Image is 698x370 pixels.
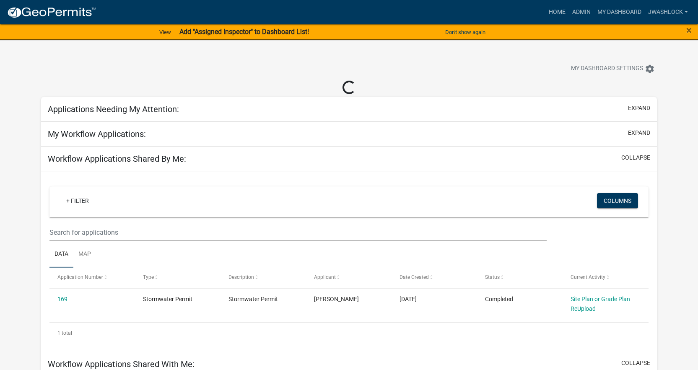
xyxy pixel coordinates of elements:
[545,4,569,20] a: Home
[143,296,192,302] span: Stormwater Permit
[392,268,477,288] datatable-header-cell: Date Created
[594,4,645,20] a: My Dashboard
[306,268,392,288] datatable-header-cell: Applicant
[48,104,179,114] h5: Applications Needing My Attention:
[477,268,563,288] datatable-header-cell: Status
[621,359,650,367] button: collapse
[57,296,67,302] a: 169
[686,24,692,36] span: ×
[228,296,278,302] span: Stormwater Permit
[400,274,429,280] span: Date Created
[228,274,254,280] span: Description
[48,129,146,139] h5: My Workflow Applications:
[314,274,336,280] span: Applicant
[645,64,655,74] i: settings
[628,104,650,113] button: expand
[49,323,649,344] div: 1 total
[563,268,648,288] datatable-header-cell: Current Activity
[569,4,594,20] a: Admin
[621,153,650,162] button: collapse
[143,274,154,280] span: Type
[49,241,73,268] a: Data
[73,241,96,268] a: Map
[221,268,306,288] datatable-header-cell: Description
[314,296,359,302] span: Brett Kiracofe
[571,274,605,280] span: Current Activity
[442,25,489,39] button: Don't show again
[571,296,630,312] a: Site Plan or Grade Plan ReUpload
[60,193,96,208] a: + Filter
[41,171,657,352] div: collapse
[49,268,135,288] datatable-header-cell: Application Number
[48,154,186,164] h5: Workflow Applications Shared By Me:
[135,268,221,288] datatable-header-cell: Type
[57,274,103,280] span: Application Number
[597,193,638,208] button: Columns
[179,28,309,36] strong: Add "Assigned Inspector" to Dashboard List!
[156,25,174,39] a: View
[485,274,500,280] span: Status
[645,4,691,20] a: jwashlock
[564,60,662,77] button: My Dashboard Settingssettings
[571,64,643,74] span: My Dashboard Settings
[485,296,513,302] span: Completed
[48,359,195,369] h5: Workflow Applications Shared With Me:
[49,224,546,241] input: Search for applications
[628,129,650,137] button: expand
[686,25,692,35] button: Close
[400,296,417,302] span: 09/26/2022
